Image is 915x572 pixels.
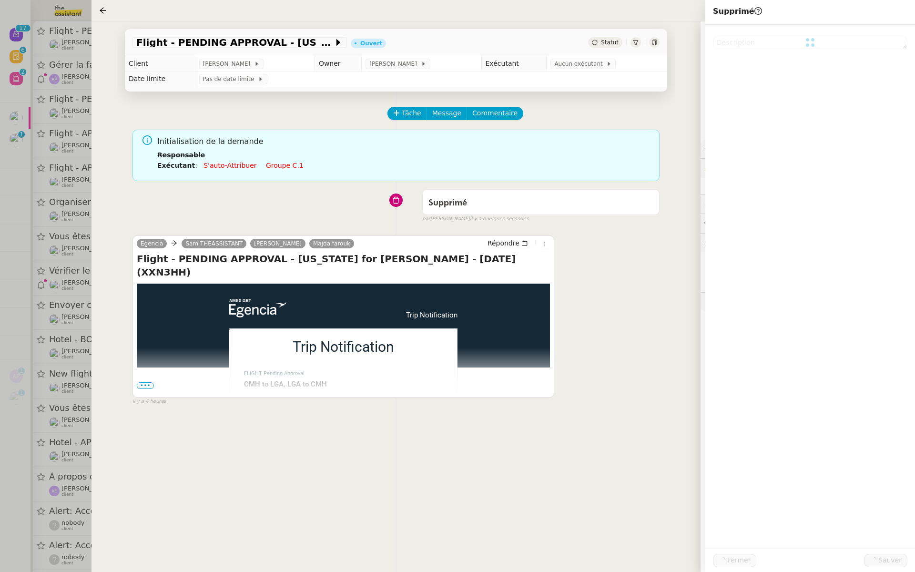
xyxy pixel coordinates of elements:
[203,74,258,84] span: Pas de date limite
[432,108,461,119] span: Message
[229,299,286,317] img: Egencia
[360,41,382,46] div: Ouvert
[554,59,606,69] span: Aucun exécutant
[309,239,354,248] a: Majda.farouk
[203,162,256,169] a: S'auto-attribuer
[472,108,518,119] span: Commentaire
[157,135,652,148] span: Initialisation de la demande
[488,238,519,248] span: Répondre
[157,151,205,159] b: Responsable
[250,239,305,248] a: [PERSON_NAME]
[713,7,762,16] span: Supprimé
[266,162,304,169] a: Groupe c.1
[701,195,915,214] div: ⏲️Tâches 0:00 0actions
[864,554,907,567] button: Sauver
[428,199,467,207] span: Supprimé
[387,107,427,120] button: Tâche
[701,293,915,311] div: 🧴Autres
[137,382,154,389] span: •••
[137,239,167,248] a: Egencia
[369,59,420,69] span: [PERSON_NAME]
[713,554,756,567] button: Fermer
[701,214,915,233] div: 💬Commentaires
[315,56,361,71] td: Owner
[195,162,197,169] span: :
[484,238,531,248] button: Répondre
[244,378,443,393] td: CMH to LGA, LGA to CMH
[402,108,421,119] span: Tâche
[704,239,823,246] span: 🕵️
[701,140,915,158] div: ⚙️Procédures
[182,239,246,248] a: Sam THEASSISTANT
[704,163,766,174] span: 🔐
[244,392,443,403] td: USD854.52
[125,56,195,71] td: Client
[125,71,195,87] td: Date limite
[422,215,529,223] small: [PERSON_NAME]
[704,143,754,154] span: ⚙️
[243,339,443,357] td: Trip Notification
[136,38,334,47] span: Flight - PENDING APPROVAL - [US_STATE] for [PERSON_NAME] - [DATE] (XXN3HH)
[701,159,915,177] div: 🔐Données client
[704,200,815,208] span: ⏲️
[704,298,734,306] span: 🧴
[132,398,166,406] span: il y a 4 heures
[427,107,467,120] button: Message
[157,162,195,169] b: Exécutant
[481,56,547,71] td: Exécutant
[601,39,619,46] span: Statut
[286,311,457,320] td: Trip Notification
[470,215,529,223] span: il y a quelques secondes
[701,234,915,252] div: 🕵️Autres demandes en cours 5
[137,252,550,279] h4: Flight - PENDING APPROVAL - [US_STATE] for [PERSON_NAME] - [DATE] (XXN3HH)
[244,370,262,377] span: Flight
[203,59,254,69] span: [PERSON_NAME]
[704,219,765,227] span: 💬
[264,370,305,377] span: Pending Approval
[422,215,430,223] span: par
[467,107,523,120] button: Commentaire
